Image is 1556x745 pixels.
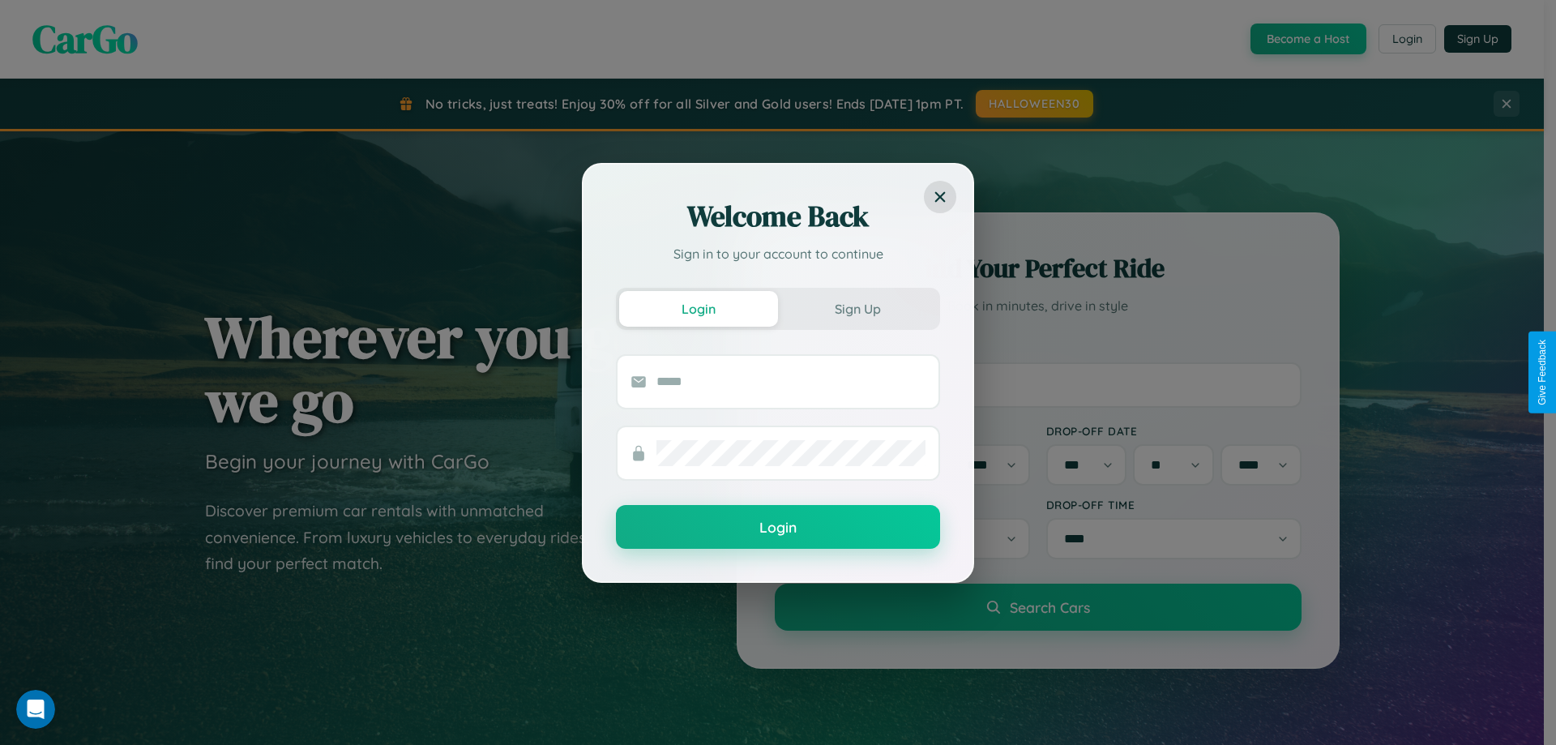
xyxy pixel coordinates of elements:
[16,690,55,729] iframe: Intercom live chat
[778,291,937,327] button: Sign Up
[616,505,940,549] button: Login
[616,244,940,263] p: Sign in to your account to continue
[616,197,940,236] h2: Welcome Back
[1537,340,1548,405] div: Give Feedback
[619,291,778,327] button: Login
